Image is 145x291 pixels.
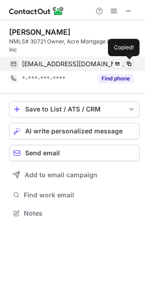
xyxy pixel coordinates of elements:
[9,145,140,161] button: Send email
[9,101,140,117] button: save-profile-one-click
[9,27,70,37] div: [PERSON_NAME]
[25,149,60,157] span: Send email
[24,209,136,217] span: Notes
[24,191,136,199] span: Find work email
[25,106,124,113] div: Save to List / ATS / CRM
[9,37,140,54] div: NMLS# 30721 Owner, Acre Mortgage & Financial Inc
[25,171,97,179] span: Add to email campaign
[22,60,127,68] span: [EMAIL_ADDRESS][DOMAIN_NAME]
[9,167,140,183] button: Add to email campaign
[9,189,140,201] button: Find work email
[97,74,134,83] button: Reveal Button
[25,127,123,135] span: AI write personalized message
[9,123,140,139] button: AI write personalized message
[9,207,140,220] button: Notes
[9,5,64,16] img: ContactOut v5.3.10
